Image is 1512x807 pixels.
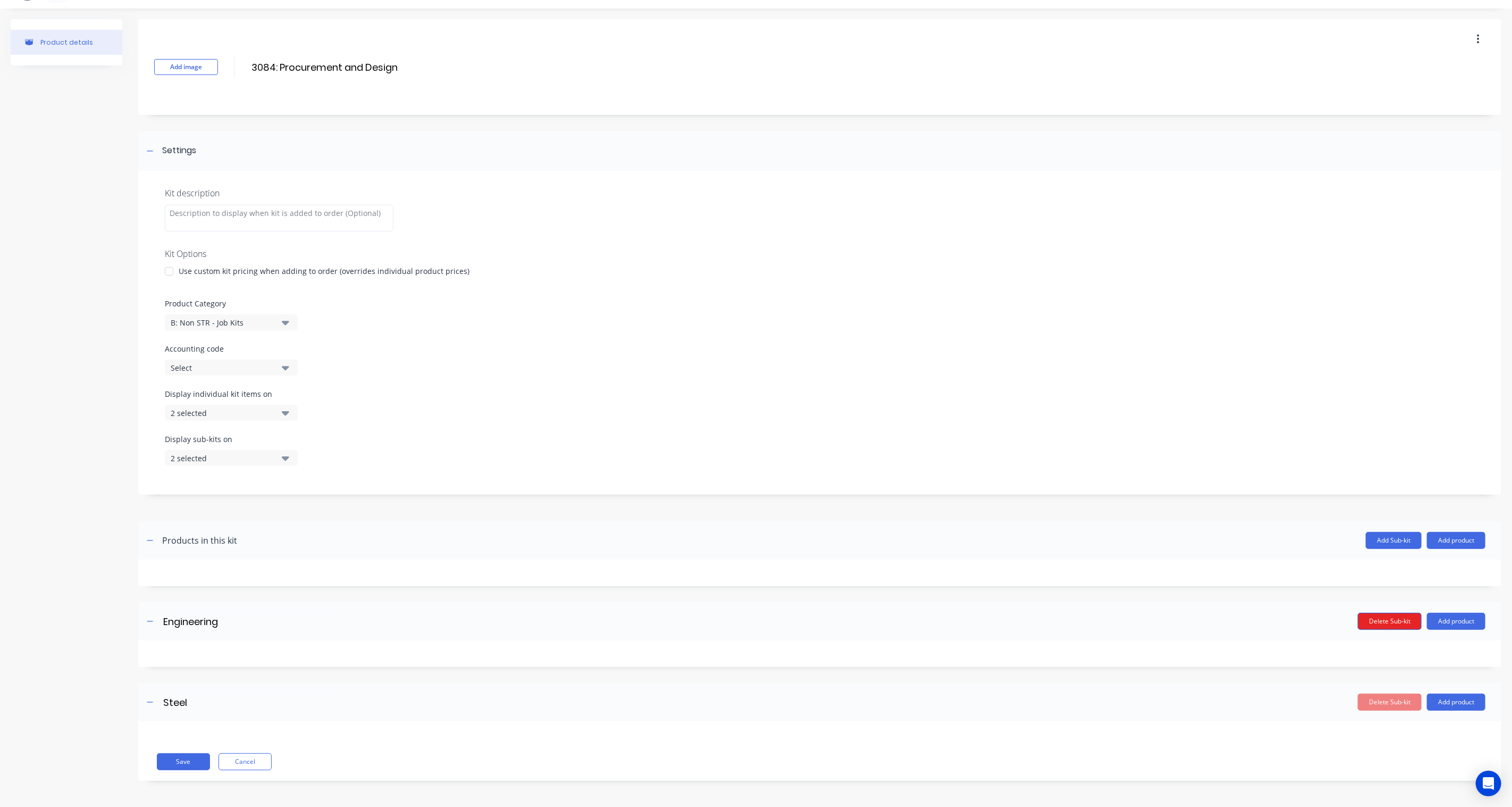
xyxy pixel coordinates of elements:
[1358,694,1422,711] button: Delete Sub-kit
[171,317,274,328] div: B: Non STR - Job Kits
[165,360,298,376] button: Select
[165,298,1475,309] label: Product Category
[40,38,93,46] div: Product details
[171,453,274,464] div: 2 selected
[162,695,350,710] input: Enter sub-kit name
[219,753,272,770] button: Cancel
[157,753,210,770] button: Save
[162,614,350,629] input: Enter sub-kit name
[1476,771,1501,796] div: Open Intercom Messenger
[1427,613,1485,630] button: Add product
[165,187,1475,199] div: Kit description
[165,405,298,421] button: 2 selected
[165,388,298,400] label: Display individual kit items on
[162,534,237,547] div: Products in this kit
[154,59,218,75] button: Add image
[1358,613,1422,630] button: Delete Sub-kit
[165,247,1475,260] div: Kit Options
[179,265,469,277] div: Use custom kit pricing when adding to order (overrides individual product prices)
[162,144,196,157] div: Settings
[1366,532,1422,549] button: Add Sub-kit
[1427,532,1485,549] button: Add product
[171,407,274,419] div: 2 selected
[165,450,298,466] button: 2 selected
[165,434,298,445] label: Display sub-kits on
[171,362,274,373] div: Select
[165,314,298,330] button: B: Non STR - Job Kits
[1427,694,1485,711] button: Add product
[165,343,1475,354] label: Accounting code
[250,60,439,75] input: Enter kit name
[11,30,122,55] button: Product details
